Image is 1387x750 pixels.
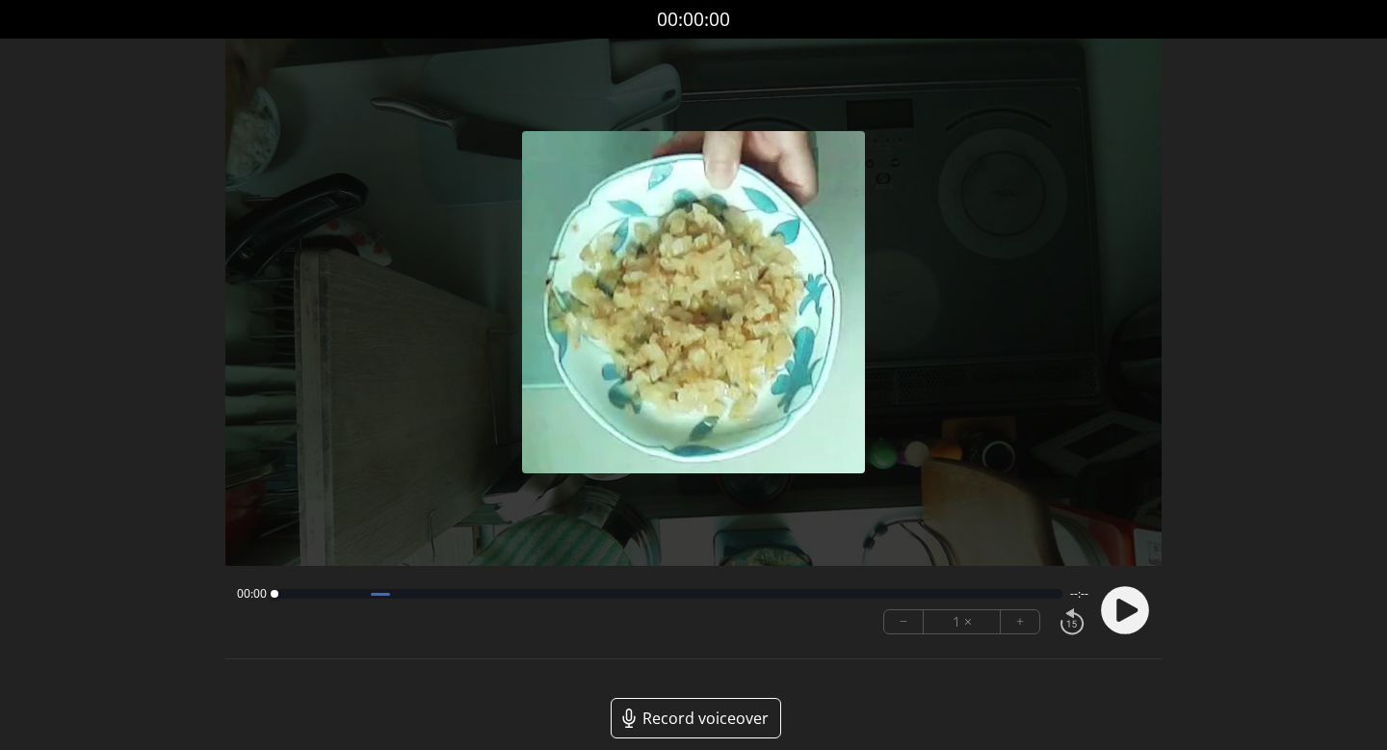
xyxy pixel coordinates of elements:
[657,6,730,34] a: 00:00:00
[884,610,924,633] button: −
[1070,586,1088,602] span: --:--
[522,131,864,473] img: Poster Image
[924,610,1001,633] div: 1 ×
[237,586,267,602] span: 00:00
[1001,610,1039,633] button: +
[611,698,781,738] a: Record voiceover
[642,707,769,730] span: Record voiceover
